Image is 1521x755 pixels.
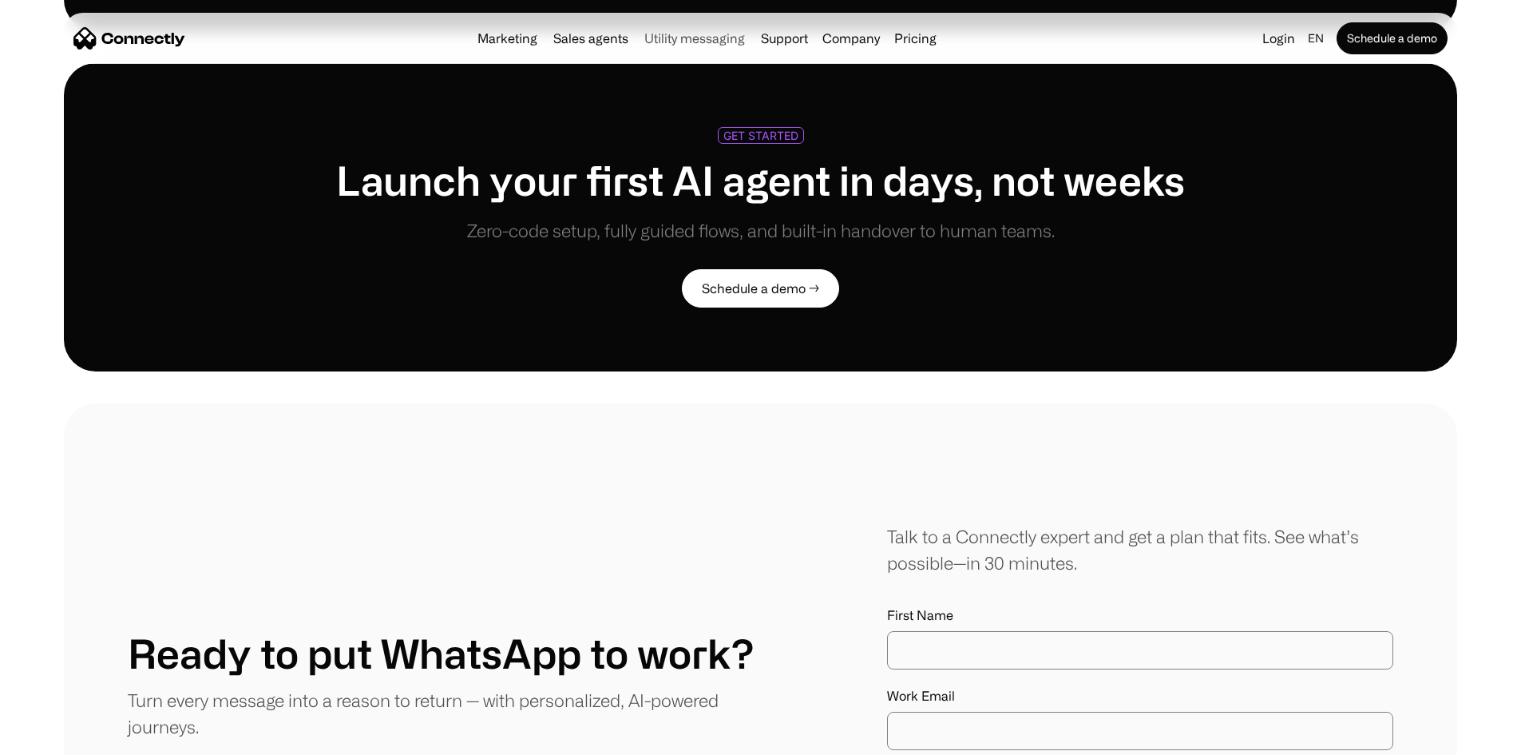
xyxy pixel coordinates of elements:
[16,725,96,749] aside: Language selected: English
[471,32,544,45] a: Marketing
[1256,27,1301,50] a: Login
[547,32,635,45] a: Sales agents
[638,32,751,45] a: Utility messaging
[1308,27,1324,50] div: en
[723,129,798,141] div: GET STARTED
[32,727,96,749] ul: Language list
[887,608,1393,623] label: First Name
[755,32,814,45] a: Support
[887,523,1393,576] div: Talk to a Connectly expert and get a plan that fits. See what’s possible—in 30 minutes.
[888,32,943,45] a: Pricing
[1337,22,1448,54] a: Schedule a demo
[818,27,885,50] div: Company
[1301,27,1333,50] div: en
[822,27,880,50] div: Company
[336,217,1185,244] div: Zero-code setup, fully guided flows, and built-in handover to human teams.
[128,630,755,678] h1: Ready to put WhatsApp to work?
[336,157,1185,205] h1: Launch your first AI agent in days, not weeks
[128,687,761,740] p: Turn every message into a reason to return — with personalized, AI-powered journeys.
[73,26,185,50] a: home
[682,269,839,308] a: Schedule a demo →
[887,689,1393,704] label: Work Email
